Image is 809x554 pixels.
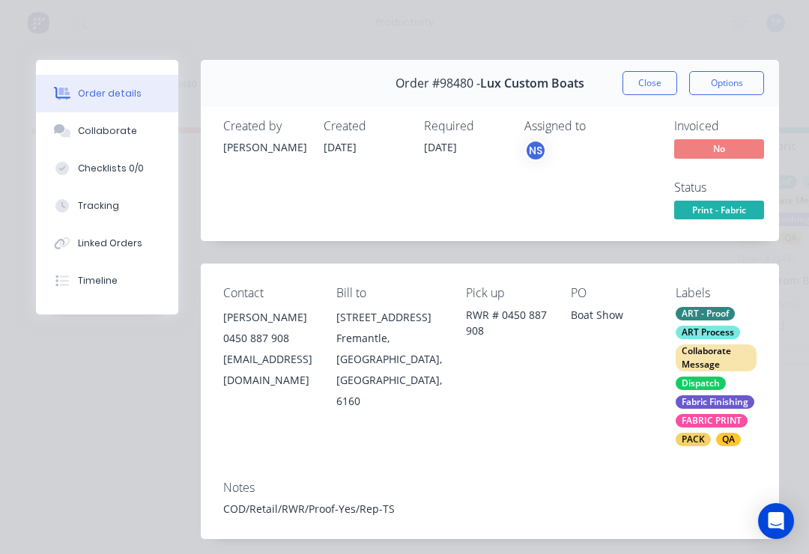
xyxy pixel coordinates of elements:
[676,395,754,409] div: Fabric Finishing
[78,237,142,250] div: Linked Orders
[223,481,757,495] div: Notes
[223,349,312,391] div: [EMAIL_ADDRESS][DOMAIN_NAME]
[676,414,748,427] div: FABRIC PRINT
[36,262,178,299] button: Timeline
[396,76,480,91] span: Order #98480 -
[78,162,144,175] div: Checklists 0/0
[36,112,178,150] button: Collaborate
[676,344,757,371] div: Collaborate Message
[336,307,442,328] div: [STREET_ADDRESS]
[78,199,119,213] div: Tracking
[676,286,757,300] div: Labels
[78,87,142,100] div: Order details
[36,150,178,187] button: Checklists 0/0
[36,187,178,225] button: Tracking
[676,377,726,390] div: Dispatch
[571,286,652,300] div: PO
[674,201,764,219] span: Print - Fabric
[466,307,547,338] div: RWR # 0450 887 908
[336,328,442,412] div: Fremantle, [GEOGRAPHIC_DATA], [GEOGRAPHIC_DATA], 6160
[324,119,406,133] div: Created
[223,328,312,349] div: 0450 887 908
[676,433,711,446] div: PACK
[674,201,764,223] button: Print - Fabric
[223,501,757,517] div: COD/Retail/RWR/Proof-Yes/Rep-TS
[622,71,677,95] button: Close
[674,119,787,133] div: Invoiced
[524,119,674,133] div: Assigned to
[466,286,547,300] div: Pick up
[223,286,312,300] div: Contact
[36,225,178,262] button: Linked Orders
[36,75,178,112] button: Order details
[78,124,137,138] div: Collaborate
[674,139,764,158] span: No
[223,119,306,133] div: Created by
[676,326,740,339] div: ART Process
[571,307,652,328] div: Boat Show
[716,433,741,446] div: QA
[424,140,457,154] span: [DATE]
[524,139,547,162] button: NS
[758,503,794,539] div: Open Intercom Messenger
[336,307,442,412] div: [STREET_ADDRESS]Fremantle, [GEOGRAPHIC_DATA], [GEOGRAPHIC_DATA], 6160
[324,140,357,154] span: [DATE]
[674,180,787,195] div: Status
[676,307,735,320] div: ART - Proof
[480,76,584,91] span: Lux Custom Boats
[223,307,312,391] div: [PERSON_NAME]0450 887 908[EMAIL_ADDRESS][DOMAIN_NAME]
[336,286,442,300] div: Bill to
[78,274,118,287] div: Timeline
[223,139,306,155] div: [PERSON_NAME]
[689,71,764,95] button: Options
[424,119,506,133] div: Required
[223,307,312,328] div: [PERSON_NAME]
